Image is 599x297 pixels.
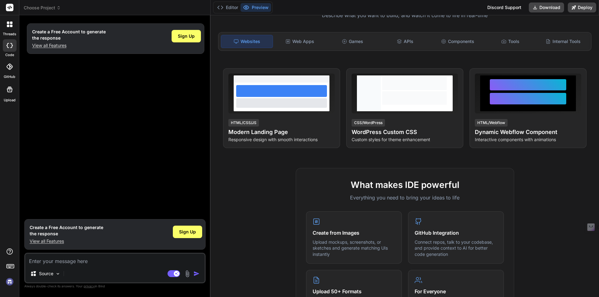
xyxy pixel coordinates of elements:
h1: Create a Free Account to generate the response [32,29,106,41]
h1: Create a Free Account to generate the response [30,224,103,237]
span: privacy [84,284,95,288]
p: Source [39,271,53,277]
img: Pick Models [55,271,61,276]
label: GitHub [4,74,15,79]
div: Web Apps [274,35,326,48]
div: HTML/Webflow [475,119,508,127]
div: Websites [221,35,273,48]
button: Editor [215,3,241,12]
p: Custom styles for theme enhancement [352,137,458,143]
div: Discord Support [484,2,525,12]
span: Choose Project [24,5,61,11]
div: Components [432,35,484,48]
p: View all Features [32,42,106,49]
div: HTML/CSS/JS [228,119,259,127]
div: Tools [485,35,536,48]
p: Responsive design with smooth interactions [228,137,335,143]
span: Sign Up [179,229,196,235]
div: APIs [379,35,431,48]
h4: Upload 50+ Formats [313,288,395,295]
label: threads [3,31,16,37]
div: Games [327,35,378,48]
button: Deploy [568,2,596,12]
button: Download [529,2,564,12]
div: CSS/WordPress [352,119,385,127]
p: View all Features [30,238,103,244]
div: Internal Tools [537,35,589,48]
h4: For Everyone [415,288,497,295]
h4: WordPress Custom CSS [352,128,458,137]
label: Upload [4,98,16,103]
label: code [5,52,14,58]
p: Connect repos, talk to your codebase, and provide context to AI for better code generation [415,239,497,257]
img: signin [4,276,15,287]
h4: GitHub Integration [415,229,497,237]
p: Always double-check its answers. Your in Bind [24,283,206,289]
span: Sign Up [178,33,195,39]
button: Preview [241,3,271,12]
img: icon [193,271,200,277]
p: Everything you need to bring your ideas to life [306,194,504,201]
img: attachment [184,270,191,277]
p: Upload mockups, screenshots, or sketches and generate matching UIs instantly [313,239,395,257]
p: Describe what you want to build, and watch it come to life in real-time [214,12,595,20]
h4: Dynamic Webflow Component [475,128,581,137]
h4: Create from Images [313,229,395,237]
p: Interactive components with animations [475,137,581,143]
h4: Modern Landing Page [228,128,335,137]
h2: What makes IDE powerful [306,178,504,191]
